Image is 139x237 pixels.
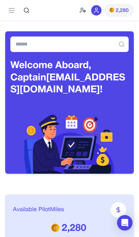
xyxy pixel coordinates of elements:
p: 2,280 [13,223,126,234]
img: PMs [51,223,60,232]
h3: Welcome Aboard, Captain [EMAIL_ADDRESS][DOMAIN_NAME]! [10,60,129,96]
span: Available PilotMiles [13,205,64,214]
div: Open Intercom Messenger [117,215,133,231]
img: PMs [109,7,114,13]
img: Header decoration [5,109,134,174]
span: 2,280 [116,7,129,15]
button: PMs2,280 [104,4,134,17]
